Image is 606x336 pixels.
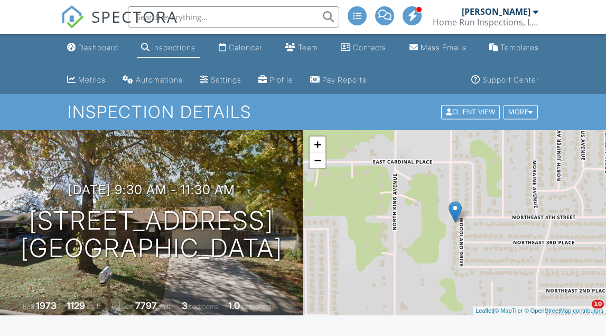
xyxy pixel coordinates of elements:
span: sq. ft. [87,303,101,311]
a: Automations (Advanced) [118,70,187,90]
div: Metrics [78,75,106,84]
div: Calendar [229,43,262,52]
span: Built [23,303,34,311]
iframe: Intercom live chat [570,300,595,325]
div: Settings [211,75,241,84]
a: Settings [195,70,246,90]
div: Home Run Inspections, LLC [433,17,538,28]
div: More [504,105,538,120]
a: Calendar [215,38,266,58]
a: Mass Emails [405,38,471,58]
a: Contacts [337,38,390,58]
input: Search everything... [128,6,339,28]
div: Mass Emails [421,43,467,52]
div: 1.0 [228,300,240,311]
div: Contacts [353,43,386,52]
div: Team [298,43,318,52]
a: Pay Reports [306,70,371,90]
a: Templates [485,38,543,58]
div: Pay Reports [322,75,367,84]
span: SPECTORA [91,5,178,28]
div: Inspections [152,43,195,52]
a: © MapTiler [495,307,523,314]
div: 1973 [36,300,57,311]
a: © OpenStreetMap contributors [525,307,603,314]
span: bathrooms [241,303,272,311]
h1: [STREET_ADDRESS] [GEOGRAPHIC_DATA] [21,207,283,263]
div: 7797 [135,300,157,311]
a: Client View [440,107,502,115]
div: 3 [182,300,188,311]
a: Zoom out [310,152,325,168]
div: Support Center [482,75,539,84]
a: SPECTORA [61,14,178,37]
a: Support Center [467,70,543,90]
div: 1129 [67,300,85,311]
div: Automations [136,75,183,84]
a: Team [281,38,322,58]
h1: Inspection Details [68,103,539,121]
div: Profile [269,75,293,84]
a: Metrics [63,70,110,90]
div: Templates [500,43,539,52]
img: The Best Home Inspection Software - Spectora [61,5,84,29]
div: [PERSON_NAME] [462,6,530,17]
div: Client View [441,105,500,120]
h3: [DATE] 9:30 am - 11:30 am [68,183,235,197]
a: Dashboard [63,38,123,58]
a: Inspections [137,38,200,58]
span: Lot Size [111,303,134,311]
a: Company Profile [254,70,297,90]
span: 10 [592,300,604,308]
a: Zoom in [310,137,325,152]
span: sq.ft. [159,303,172,311]
a: Leaflet [476,307,493,314]
span: bedrooms [189,303,218,311]
div: | [473,306,606,315]
div: Dashboard [78,43,118,52]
